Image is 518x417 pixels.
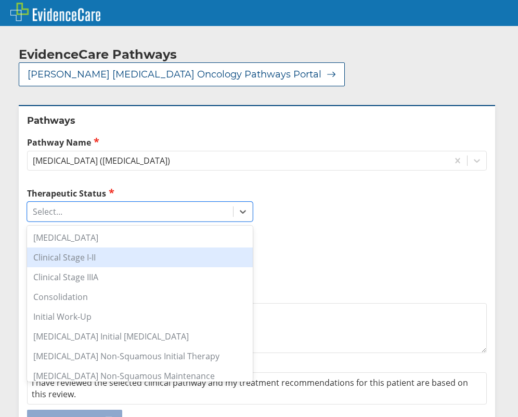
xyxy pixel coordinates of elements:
[27,267,253,287] div: Clinical Stage IIIA
[27,346,253,366] div: [MEDICAL_DATA] Non-Squamous Initial Therapy
[27,187,253,199] label: Therapeutic Status
[33,206,62,217] div: Select...
[10,3,100,21] img: EvidenceCare
[27,366,253,386] div: [MEDICAL_DATA] Non-Squamous Maintenance
[27,327,253,346] div: [MEDICAL_DATA] Initial [MEDICAL_DATA]
[19,62,345,86] button: [PERSON_NAME] [MEDICAL_DATA] Oncology Pathways Portal
[27,228,253,247] div: [MEDICAL_DATA]
[27,289,487,301] label: Additional Details
[19,47,177,62] h2: EvidenceCare Pathways
[27,287,253,307] div: Consolidation
[27,307,253,327] div: Initial Work-Up
[27,114,487,127] h2: Pathways
[33,155,170,166] div: [MEDICAL_DATA] ([MEDICAL_DATA])
[28,68,321,81] span: [PERSON_NAME] [MEDICAL_DATA] Oncology Pathways Portal
[27,136,487,148] label: Pathway Name
[32,377,468,400] span: I have reviewed the selected clinical pathway and my treatment recommendations for this patient a...
[27,247,253,267] div: Clinical Stage I-II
